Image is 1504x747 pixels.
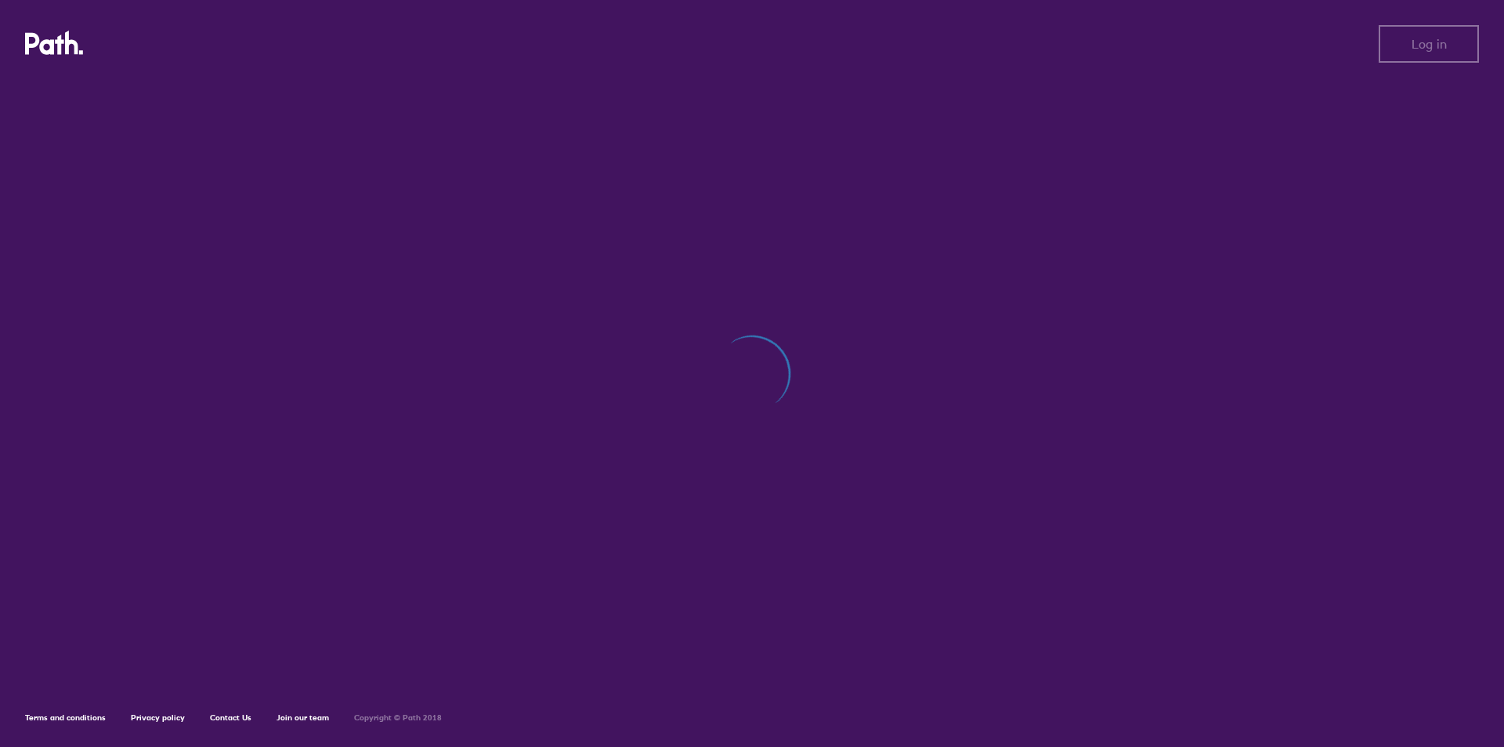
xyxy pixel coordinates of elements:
[1379,25,1479,63] button: Log in
[25,713,106,723] a: Terms and conditions
[1412,37,1447,51] span: Log in
[210,713,251,723] a: Contact Us
[277,713,329,723] a: Join our team
[354,713,442,723] h6: Copyright © Path 2018
[131,713,185,723] a: Privacy policy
